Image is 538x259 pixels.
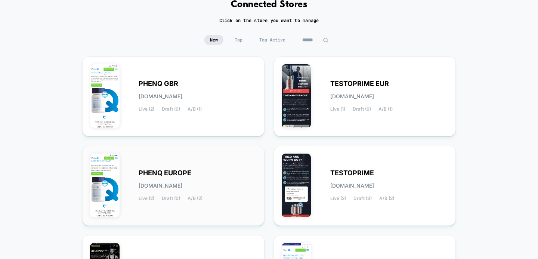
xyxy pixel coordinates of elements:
span: Draft (0) [353,107,371,112]
span: Live (2) [139,196,154,201]
span: Top Active [254,35,291,45]
img: TESTOPRIME_EUR [282,64,311,128]
span: TESTOPRIME [330,170,374,176]
img: TESTOPRIME [282,154,311,217]
span: A/B (1) [378,107,393,112]
span: [DOMAIN_NAME] [139,183,182,188]
img: PHENQ_EUROPE [90,154,120,217]
span: Live (2) [330,196,346,201]
span: PHENQ EUROPE [139,170,191,176]
span: New [204,35,223,45]
span: [DOMAIN_NAME] [139,94,182,99]
span: A/B (2) [379,196,394,201]
span: TESTOPRIME EUR [330,81,389,86]
span: Live (2) [139,107,154,112]
span: Live (1) [330,107,345,112]
span: A/B (2) [188,196,202,201]
span: Draft (0) [162,196,180,201]
span: [DOMAIN_NAME] [330,94,374,99]
img: PHENQ_GBR [90,64,120,128]
span: Draft (0) [162,107,180,112]
span: A/B (1) [188,107,202,112]
span: PHENQ GBR [139,81,178,86]
img: edit [323,37,328,43]
h2: Click on the store you want to manage [219,18,319,24]
span: Draft (3) [353,196,372,201]
span: Top [229,35,248,45]
span: [DOMAIN_NAME] [330,183,374,188]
